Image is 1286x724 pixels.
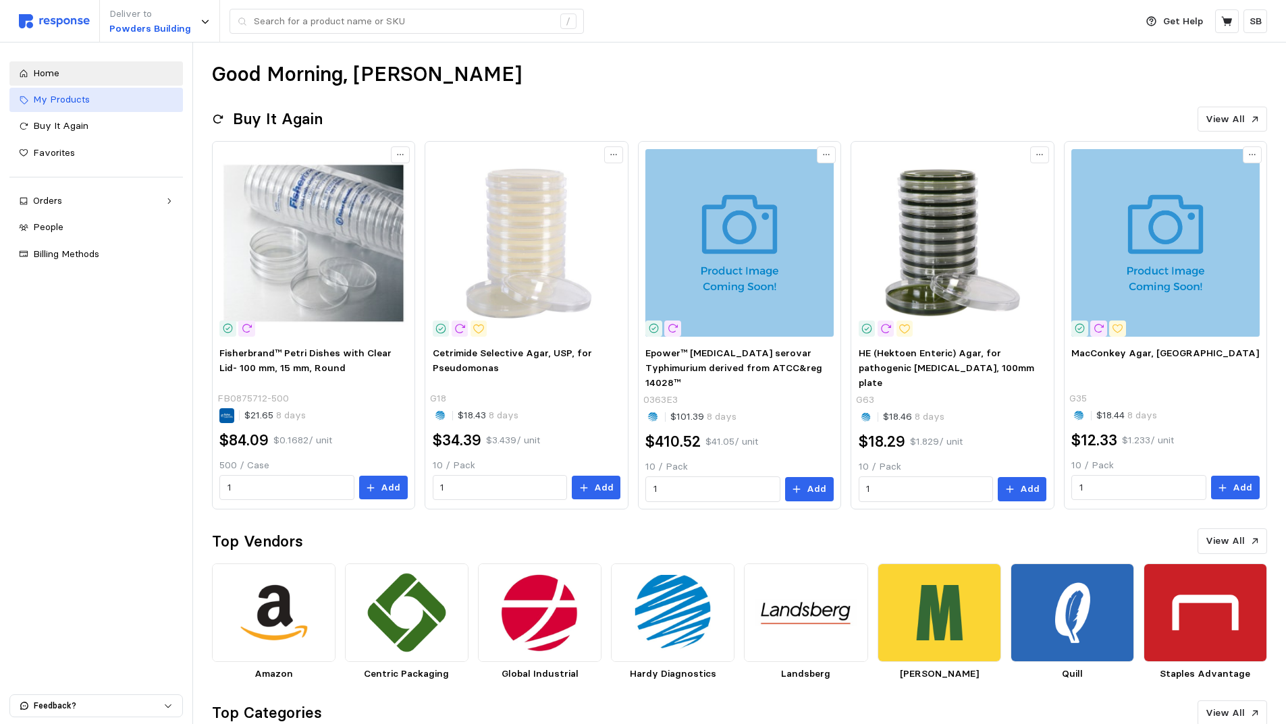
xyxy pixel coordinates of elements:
p: Hardy Diagnostics [611,667,734,681]
span: Favorites [33,146,75,159]
p: $21.65 [244,408,306,423]
button: Add [359,476,408,500]
p: Staples Advantage [1144,667,1267,681]
a: Billing Methods [9,242,183,267]
p: G18 [430,391,446,406]
img: g35_1.jpg [1071,149,1259,337]
h1: Good Morning, [PERSON_NAME] [212,61,522,88]
div: / [560,13,577,30]
p: G35 [1069,391,1087,406]
input: Qty [653,477,772,501]
p: $41.05 / unit [705,435,758,449]
a: Buy It Again [9,114,183,138]
p: 10 / Pack [433,458,620,473]
h2: Buy It Again [233,109,323,130]
img: 7d13bdb8-9cc8-4315-963f-af194109c12d.png [744,563,867,663]
a: People [9,215,183,240]
p: View All [1206,706,1245,721]
span: My Products [33,93,90,105]
span: Buy It Again [33,119,88,132]
p: Landsberg [744,667,867,681]
button: Add [1211,476,1260,500]
img: b57ebca9-4645-4b82-9362-c975cc40820f.png [345,563,468,663]
p: FB0875712-500 [217,391,289,406]
img: bfee157a-10f7-4112-a573-b61f8e2e3b38.png [1011,563,1134,663]
button: Add [572,476,620,500]
input: Qty [227,476,346,500]
h2: Top Vendors [212,531,303,552]
p: $18.43 [458,408,518,423]
a: Favorites [9,141,183,165]
button: View All [1198,107,1267,132]
p: Add [1233,480,1252,495]
p: View All [1206,112,1245,127]
p: 10 / Pack [645,460,833,474]
p: $101.39 [670,410,736,424]
span: 8 days [704,410,736,422]
h2: $84.09 [219,430,269,451]
button: Get Help [1138,9,1211,34]
button: SB [1243,9,1267,33]
p: Feedback? [34,700,163,712]
span: Home [33,67,59,79]
p: Add [594,480,614,495]
p: Add [381,480,400,495]
h2: $410.52 [645,431,701,452]
img: g63_1.jpg [859,149,1046,337]
p: 10 / Pack [859,460,1046,474]
p: Global Industrial [478,667,601,681]
span: 8 days [1125,409,1157,421]
span: 8 days [486,409,518,421]
p: $1.233 / unit [1122,433,1174,448]
p: View All [1206,534,1245,549]
p: Centric Packaging [345,667,468,681]
div: Orders [33,194,159,208]
p: [PERSON_NAME] [878,667,1001,681]
button: Add [785,477,834,501]
button: Add [998,477,1046,501]
p: 10 / Pack [1071,458,1259,473]
p: $0.1682 / unit [273,433,332,448]
img: svg%3e [19,14,90,28]
img: 4fb1f975-dd51-453c-b64f-21541b49956d.png [611,563,734,663]
input: Qty [440,476,559,500]
p: Amazon [212,667,336,681]
p: Add [1020,482,1040,497]
p: Add [807,482,826,497]
img: image_coming_soon.png [645,149,833,337]
img: 771c76c0-1592-4d67-9e09-d6ea890d945b.png [478,563,601,663]
img: F196151~p.eps-250.jpg [219,149,407,337]
p: $18.46 [883,410,944,424]
p: 0363E3 [643,393,678,408]
p: Deliver to [109,7,191,22]
span: People [33,221,63,233]
p: Get Help [1163,14,1203,29]
span: Epower™ [MEDICAL_DATA] serovar Typhimurium derived from ATCC&reg 14028™ [645,347,822,388]
img: g18_1.jpg [433,149,620,337]
span: Fisherbrand™ Petri Dishes with Clear Lid- 100 mm, 15 mm, Round [219,347,392,374]
span: Billing Methods [33,248,99,260]
p: $18.44 [1096,408,1157,423]
input: Qty [866,477,985,501]
span: MacConkey Agar, [GEOGRAPHIC_DATA] [1071,347,1259,359]
a: My Products [9,88,183,112]
button: Feedback? [10,695,182,717]
p: SB [1250,14,1262,29]
h2: $34.39 [433,430,481,451]
p: $3.439 / unit [486,433,540,448]
p: G63 [856,393,874,408]
img: 28d3e18e-6544-46cd-9dd4-0f3bdfdd001e.png [878,563,1001,663]
img: 63258c51-adb8-4b2a-9b0d-7eba9747dc41.png [1144,563,1267,663]
img: d7805571-9dbc-467d-9567-a24a98a66352.png [212,563,336,663]
h2: $12.33 [1071,430,1117,451]
p: Powders Building [109,22,191,36]
button: View All [1198,528,1267,554]
span: HE (Hektoen Enteric) Agar, for pathogenic [MEDICAL_DATA], 100mm plate [859,347,1034,388]
input: Search for a product name or SKU [254,9,553,34]
p: 500 / Case [219,458,407,473]
h2: Top Categories [212,702,322,723]
span: 8 days [273,409,306,421]
a: Home [9,61,183,86]
span: 8 days [912,410,944,422]
p: Quill [1011,667,1134,681]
